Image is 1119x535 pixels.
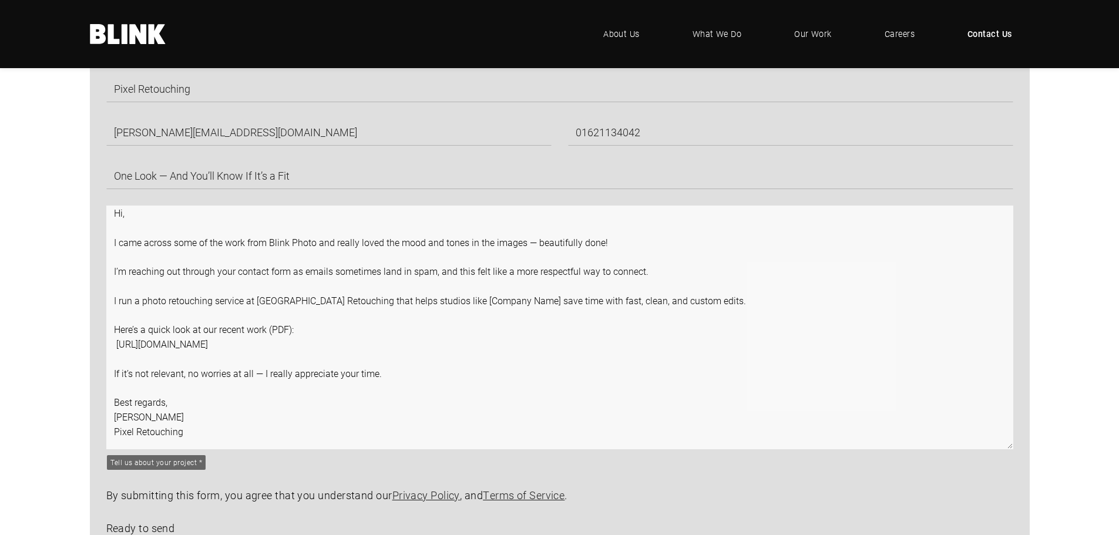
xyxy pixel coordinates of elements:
[106,75,1013,102] input: Company Name *
[867,16,932,52] a: Careers
[693,28,742,41] span: What We Do
[950,16,1030,52] a: Contact Us
[568,119,1013,146] input: Telephone Number *
[885,28,915,41] span: Careers
[603,28,640,41] span: About Us
[675,16,760,52] a: What We Do
[90,24,166,44] a: Home
[794,28,832,41] span: Our Work
[106,119,552,146] input: Email Address *
[106,521,175,535] span: Ready to send
[586,16,657,52] a: About Us
[967,28,1012,41] span: Contact Us
[392,488,460,502] a: Privacy Policy
[110,457,203,468] div: Tell us about your project *
[106,487,1013,504] p: By submitting this form, you agree that you understand our , and .
[106,162,1013,189] input: Subject *
[483,488,564,502] a: Terms of Service
[777,16,849,52] a: Our Work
